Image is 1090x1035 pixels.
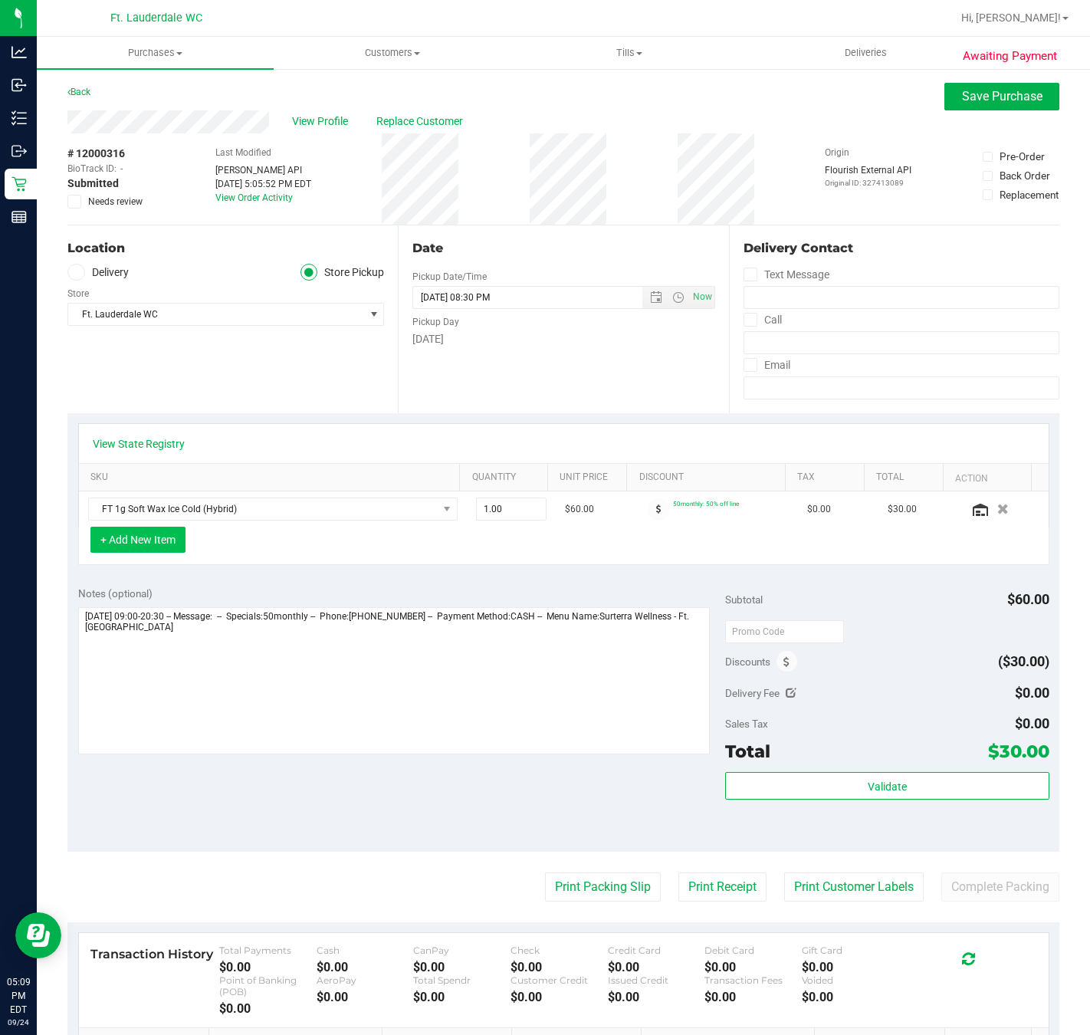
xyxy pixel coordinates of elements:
[678,872,767,902] button: Print Receipt
[219,974,317,997] div: Point of Banking (POB)
[215,146,271,159] label: Last Modified
[1015,685,1049,701] span: $0.00
[744,331,1059,354] input: Format: (999) 999-9999
[744,354,790,376] label: Email
[725,687,780,699] span: Delivery Fee
[608,990,705,1004] div: $0.00
[90,472,454,484] a: SKU
[511,37,747,69] a: Tills
[689,286,715,308] span: Set Current date
[888,502,917,517] span: $30.00
[963,48,1057,65] span: Awaiting Payment
[704,960,802,974] div: $0.00
[747,37,984,69] a: Deliveries
[802,990,899,1004] div: $0.00
[1007,591,1049,607] span: $60.00
[472,472,542,484] a: Quantity
[1015,715,1049,731] span: $0.00
[725,620,844,643] input: Promo Code
[412,331,714,347] div: [DATE]
[744,239,1059,258] div: Delivery Contact
[1000,149,1045,164] div: Pre-Order
[725,593,763,606] span: Subtotal
[219,945,317,956] div: Total Payments
[110,11,202,25] span: Ft. Lauderdale WC
[943,464,1031,491] th: Action
[90,527,185,553] button: + Add New Item
[744,286,1059,309] input: Format: (999) 999-9999
[376,113,468,130] span: Replace Customer
[120,162,123,176] span: -
[744,264,829,286] label: Text Message
[67,87,90,97] a: Back
[413,960,511,974] div: $0.00
[215,177,311,191] div: [DATE] 5:05:52 PM EDT
[673,500,739,508] span: 50monthly: 50% off line
[802,974,899,986] div: Voided
[7,1017,30,1028] p: 09/24
[807,502,831,517] span: $0.00
[1000,168,1050,183] div: Back Order
[215,192,293,203] a: View Order Activity
[219,960,317,974] div: $0.00
[67,264,129,281] label: Delivery
[941,872,1059,902] button: Complete Packing
[300,264,385,281] label: Store Pickup
[961,11,1061,24] span: Hi, [PERSON_NAME]!
[825,146,849,159] label: Origin
[11,110,27,126] inline-svg: Inventory
[11,143,27,159] inline-svg: Outbound
[317,974,414,986] div: AeroPay
[413,974,511,986] div: Total Spendr
[219,1001,317,1016] div: $0.00
[825,177,911,189] p: Original ID: 327413089
[511,945,608,956] div: Check
[802,960,899,974] div: $0.00
[67,176,119,192] span: Submitted
[704,945,802,956] div: Debit Card
[608,945,705,956] div: Credit Card
[37,37,274,69] a: Purchases
[11,77,27,93] inline-svg: Inbound
[868,780,907,793] span: Validate
[11,209,27,225] inline-svg: Reports
[704,990,802,1004] div: $0.00
[67,287,89,301] label: Store
[797,472,859,484] a: Tax
[876,472,937,484] a: Total
[725,741,770,762] span: Total
[511,46,747,60] span: Tills
[93,436,185,452] a: View State Registry
[725,718,768,730] span: Sales Tax
[477,498,547,520] input: 1.00
[786,688,796,698] i: Edit Delivery Fee
[68,304,364,325] span: Ft. Lauderdale WC
[67,146,125,162] span: # 12000316
[15,912,61,958] iframe: Resource center
[639,472,780,484] a: Discount
[725,772,1049,800] button: Validate
[88,195,143,209] span: Needs review
[608,960,705,974] div: $0.00
[988,741,1049,762] span: $30.00
[88,498,458,521] span: NO DATA FOUND
[364,304,383,325] span: select
[274,37,511,69] a: Customers
[78,587,153,600] span: Notes (optional)
[215,163,311,177] div: [PERSON_NAME] API
[67,162,117,176] span: BioTrack ID:
[560,472,621,484] a: Unit Price
[608,974,705,986] div: Issued Credit
[665,291,691,304] span: Open the time view
[11,44,27,60] inline-svg: Analytics
[412,315,459,329] label: Pickup Day
[67,239,384,258] div: Location
[744,309,782,331] label: Call
[944,83,1059,110] button: Save Purchase
[317,960,414,974] div: $0.00
[11,176,27,192] inline-svg: Retail
[998,653,1049,669] span: ($30.00)
[784,872,924,902] button: Print Customer Labels
[704,974,802,986] div: Transaction Fees
[1000,187,1059,202] div: Replacement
